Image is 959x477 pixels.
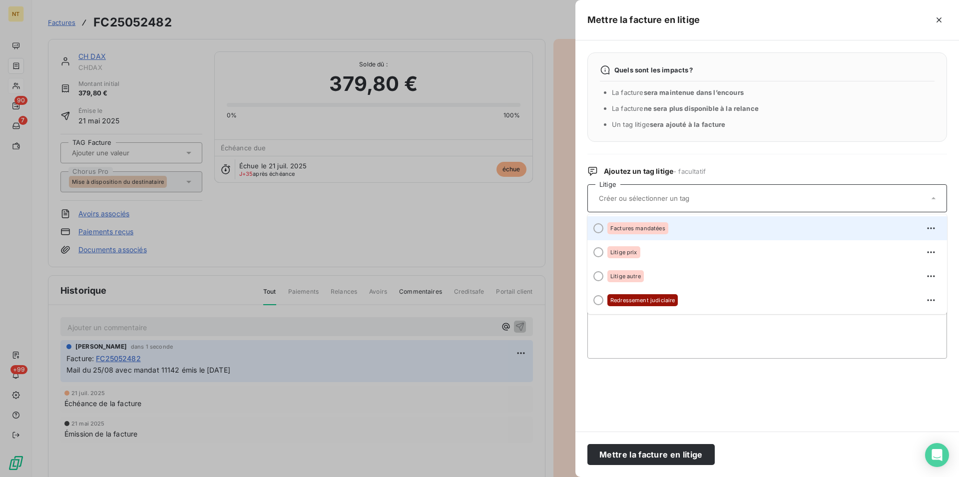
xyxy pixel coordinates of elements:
[612,104,759,112] span: La facture
[587,13,700,27] h5: Mettre la facture en litige
[650,120,726,128] span: sera ajouté à la facture
[610,297,675,303] span: Redressement judiciaire
[598,194,743,203] input: Créer ou sélectionner un tag
[673,167,706,175] span: - facultatif
[925,443,949,467] div: Open Intercom Messenger
[614,66,693,74] span: Quels sont les impacts ?
[610,225,665,231] span: Factures mandatées
[612,88,744,96] span: La facture
[610,249,637,255] span: Litige prix
[644,88,744,96] span: sera maintenue dans l’encours
[610,273,641,279] span: Litige autre
[587,444,715,465] button: Mettre la facture en litige
[604,166,706,176] span: Ajoutez un tag litige
[612,120,726,128] span: Un tag litige
[644,104,759,112] span: ne sera plus disponible à la relance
